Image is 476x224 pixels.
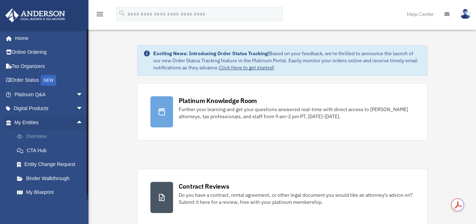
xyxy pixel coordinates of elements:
[5,115,94,130] a: My Entitiesarrow_drop_up
[118,10,126,17] i: search
[460,9,471,19] img: User Pic
[179,182,229,191] div: Contract Reviews
[76,115,90,130] span: arrow_drop_up
[3,8,67,22] img: Anderson Advisors Platinum Portal
[10,143,94,157] a: CTA Hub
[5,87,94,102] a: Platinum Q&Aarrow_drop_down
[5,45,94,59] a: Online Ordering
[96,10,104,18] i: menu
[5,31,90,45] a: Home
[10,171,94,185] a: Binder Walkthrough
[5,102,94,116] a: Digital Productsarrow_drop_down
[10,185,94,200] a: My Blueprint
[5,73,94,88] a: Order StatusNEW
[153,50,421,71] div: Based on your feedback, we're thrilled to announce the launch of our new Order Status Tracking fe...
[41,75,56,86] div: NEW
[10,130,94,144] a: Overview
[5,59,94,73] a: Tax Organizers
[137,83,428,140] a: Platinum Knowledge Room Further your learning and get your questions answered real-time with dire...
[10,199,94,213] a: Tax Due Dates
[96,12,104,18] a: menu
[179,96,257,105] div: Platinum Knowledge Room
[153,50,269,57] strong: Exciting News: Introducing Order Status Tracking!
[179,191,414,206] div: Do you have a contract, rental agreement, or other legal document you would like an attorney's ad...
[76,87,90,102] span: arrow_drop_down
[179,106,414,120] div: Further your learning and get your questions answered real-time with direct access to [PERSON_NAM...
[76,102,90,116] span: arrow_drop_down
[10,157,94,172] a: Entity Change Request
[219,64,274,71] a: Click Here to get started!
